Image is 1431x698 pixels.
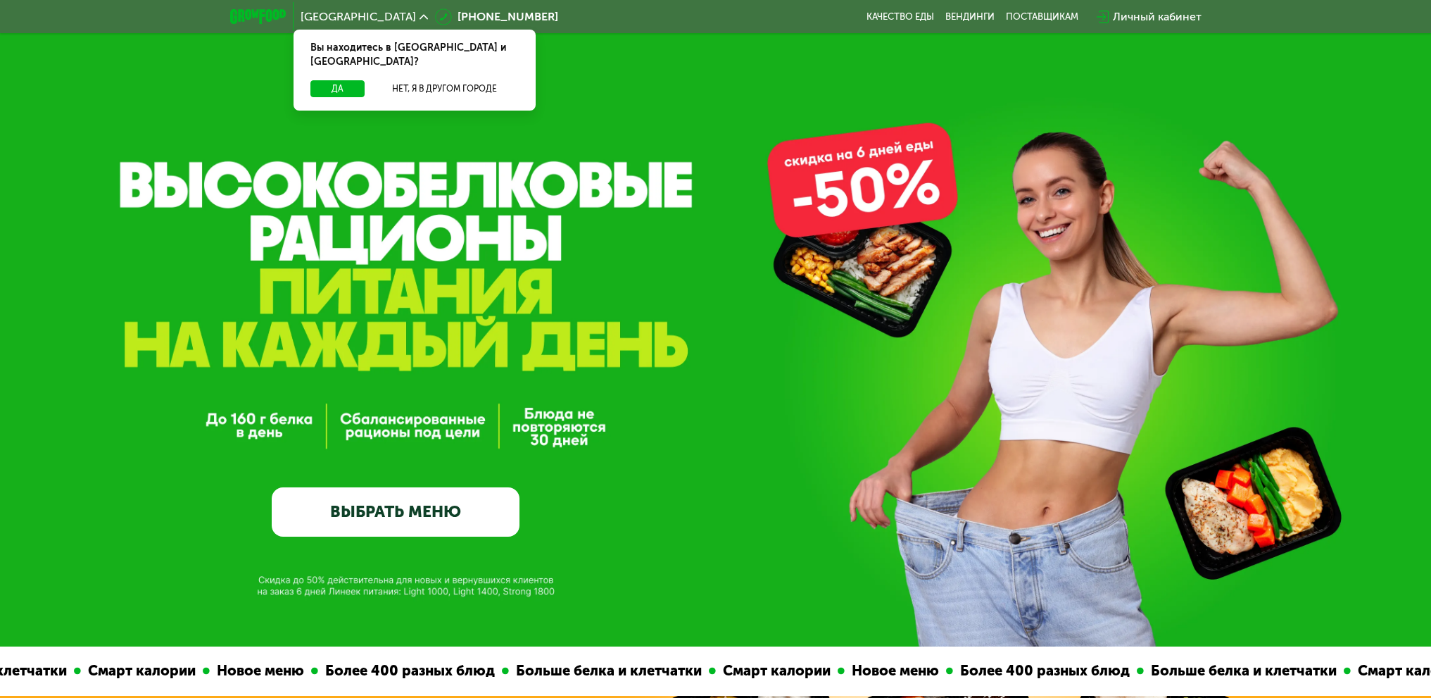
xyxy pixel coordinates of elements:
div: Более 400 разных блюд [311,660,495,682]
a: [PHONE_NUMBER] [435,8,558,25]
div: Новое меню [838,660,939,682]
div: Смарт калории [709,660,831,682]
a: Качество еды [866,11,934,23]
div: Вы находитесь в [GEOGRAPHIC_DATA] и [GEOGRAPHIC_DATA]? [294,30,536,80]
div: Новое меню [203,660,304,682]
div: Больше белка и клетчатки [502,660,702,682]
button: Нет, я в другом городе [370,80,519,97]
button: Да [310,80,365,97]
div: Больше белка и клетчатки [1137,660,1337,682]
a: Вендинги [945,11,995,23]
div: Смарт калории [74,660,196,682]
div: поставщикам [1006,11,1078,23]
div: Более 400 разных блюд [946,660,1130,682]
a: ВЫБРАТЬ МЕНЮ [272,487,519,537]
div: Личный кабинет [1113,8,1202,25]
span: [GEOGRAPHIC_DATA] [301,11,416,23]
